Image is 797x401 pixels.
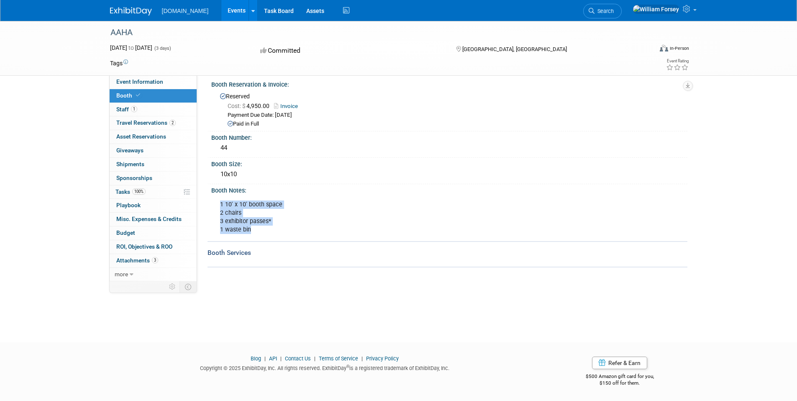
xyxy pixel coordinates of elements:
span: Playbook [116,202,141,208]
a: Misc. Expenses & Credits [110,213,197,226]
td: Tags [110,59,128,67]
a: Refer & Earn [592,357,647,369]
a: API [269,355,277,362]
a: Contact Us [285,355,311,362]
a: Attachments3 [110,254,197,267]
a: Invoice [274,103,302,109]
div: $500 Amazon gift card for you, [552,368,687,387]
div: 10x10 [218,168,681,181]
a: Travel Reservations2 [110,116,197,130]
div: Paid in Full [228,120,681,128]
div: $150 off for them. [552,380,687,387]
span: Shipments [116,161,144,167]
a: Sponsorships [110,172,197,185]
span: Cost: $ [228,103,246,109]
a: more [110,268,197,281]
a: Privacy Policy [366,355,399,362]
a: Budget [110,226,197,240]
span: 2 [169,120,176,126]
div: 44 [218,141,681,154]
span: 1 [131,106,137,112]
span: [GEOGRAPHIC_DATA], [GEOGRAPHIC_DATA] [462,46,567,52]
div: In-Person [669,45,689,51]
a: Giveaways [110,144,197,157]
span: | [359,355,365,362]
span: (3 days) [154,46,171,51]
span: Staff [116,106,137,113]
div: Reserved [218,90,681,128]
span: | [262,355,268,362]
div: Event Format [603,44,689,56]
span: 4,950.00 [228,103,273,109]
span: Asset Reservations [116,133,166,140]
span: | [312,355,318,362]
img: William Forsey [633,5,679,14]
img: ExhibitDay [110,7,152,15]
a: ROI, Objectives & ROO [110,240,197,254]
div: Booth Services [208,248,687,257]
a: Staff1 [110,103,197,116]
span: [DATE] [DATE] [110,44,152,51]
div: Booth Size: [211,158,687,168]
span: Booth [116,92,142,99]
sup: ® [346,364,349,369]
span: to [127,44,135,51]
i: Booth reservation complete [136,93,140,98]
a: Blog [251,355,261,362]
span: more [115,271,128,278]
a: Asset Reservations [110,130,197,144]
td: Personalize Event Tab Strip [165,281,180,292]
div: Booth Number: [211,131,687,142]
span: 100% [132,188,146,195]
span: Event Information [116,78,163,85]
div: 1 10' x 10' booth space 2 chairs 3 exhibitor passes* 1 waste bin [214,196,595,238]
div: Committed [258,44,443,58]
span: Budget [116,229,135,236]
div: Booth Notes: [211,184,687,195]
div: Booth Reservation & Invoice: [211,78,687,89]
a: Shipments [110,158,197,171]
span: [DOMAIN_NAME] [162,8,209,14]
a: Terms of Service [319,355,358,362]
span: Tasks [115,188,146,195]
span: Giveaways [116,147,144,154]
div: Copyright © 2025 ExhibitDay, Inc. All rights reserved. ExhibitDay is a registered trademark of Ex... [110,362,540,372]
span: Search [595,8,614,14]
a: Search [583,4,622,18]
span: Attachments [116,257,158,264]
a: Event Information [110,75,197,89]
span: 3 [152,257,158,263]
span: | [278,355,284,362]
a: Tasks100% [110,185,197,199]
span: ROI, Objectives & ROO [116,243,172,250]
img: Format-Inperson.png [660,45,668,51]
span: Travel Reservations [116,119,176,126]
div: Event Rating [666,59,689,63]
span: Sponsorships [116,175,152,181]
td: Toggle Event Tabs [179,281,197,292]
div: Payment Due Date: [DATE] [228,111,681,119]
a: Booth [110,89,197,103]
div: AAHA [108,25,640,40]
span: Misc. Expenses & Credits [116,216,182,222]
a: Playbook [110,199,197,212]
